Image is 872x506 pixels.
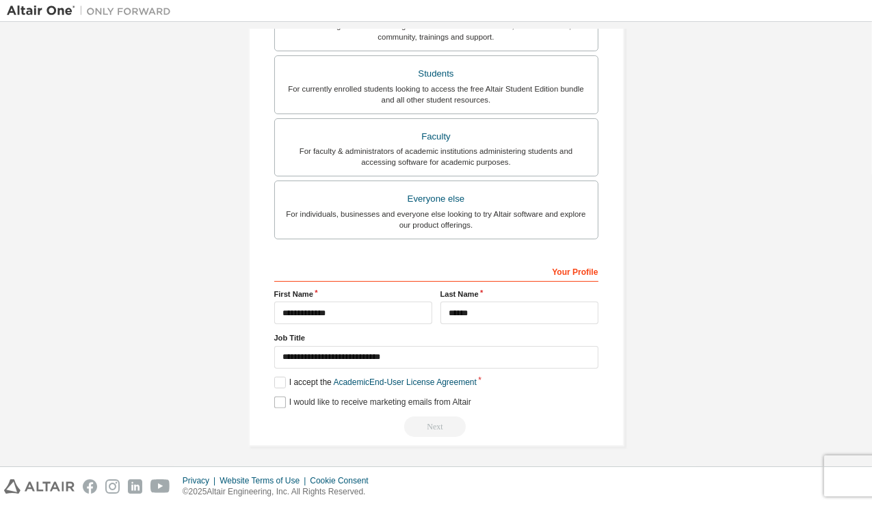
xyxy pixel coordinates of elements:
[283,189,590,209] div: Everyone else
[274,377,477,388] label: I accept the
[274,416,598,437] div: Email already exists
[440,289,598,299] label: Last Name
[283,64,590,83] div: Students
[128,479,142,494] img: linkedin.svg
[220,475,310,486] div: Website Terms of Use
[183,486,377,498] p: © 2025 Altair Engineering, Inc. All Rights Reserved.
[283,83,590,105] div: For currently enrolled students looking to access the free Altair Student Edition bundle and all ...
[283,21,590,42] div: For existing customers looking to access software downloads, HPC resources, community, trainings ...
[283,146,590,168] div: For faculty & administrators of academic institutions administering students and accessing softwa...
[183,475,220,486] div: Privacy
[283,127,590,146] div: Faculty
[150,479,170,494] img: youtube.svg
[310,475,376,486] div: Cookie Consent
[105,479,120,494] img: instagram.svg
[283,209,590,230] div: For individuals, businesses and everyone else looking to try Altair software and explore our prod...
[274,289,432,299] label: First Name
[83,479,97,494] img: facebook.svg
[334,377,477,387] a: Academic End-User License Agreement
[7,4,178,18] img: Altair One
[4,479,75,494] img: altair_logo.svg
[274,397,471,408] label: I would like to receive marketing emails from Altair
[274,332,598,343] label: Job Title
[274,260,598,282] div: Your Profile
